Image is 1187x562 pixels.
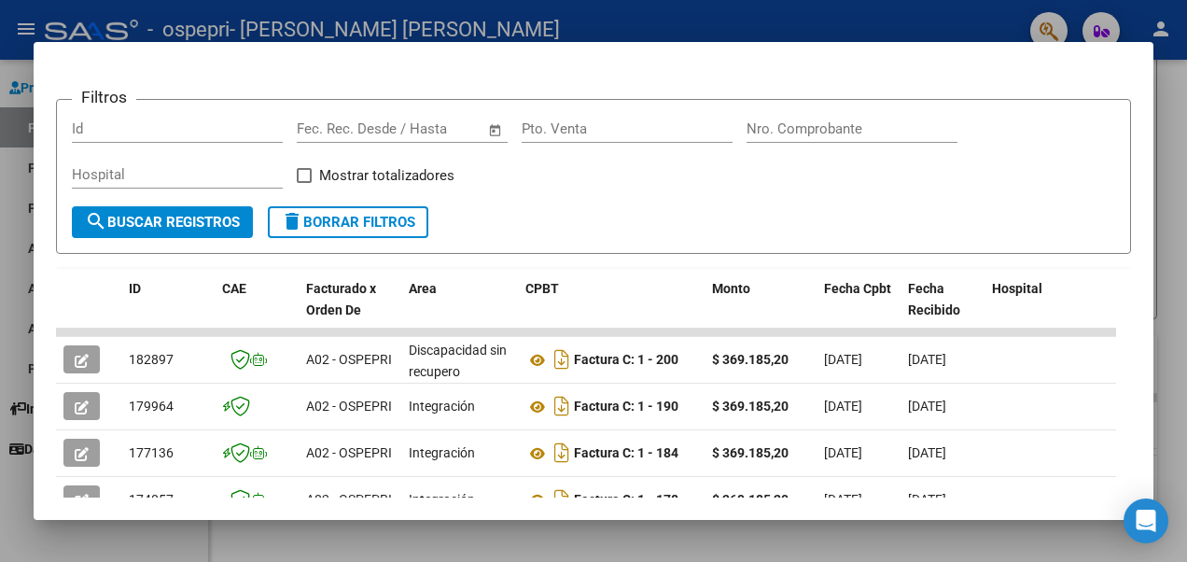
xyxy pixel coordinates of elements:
input: End date [374,120,465,137]
div: Open Intercom Messenger [1124,499,1168,543]
button: Open calendar [485,119,507,141]
span: A02 - OSPEPRI [306,399,392,414]
strong: Factura C: 1 - 200 [574,353,678,368]
span: Fecha Recibido [908,281,960,317]
span: Integración [409,445,475,460]
datatable-header-cell: Hospital [985,269,1124,351]
span: [DATE] [824,445,862,460]
datatable-header-cell: Fecha Recibido [901,269,985,351]
span: 174057 [129,492,174,507]
span: Integración [409,399,475,414]
i: Descargar documento [550,438,574,468]
span: 179964 [129,399,174,414]
strong: $ 369.185,20 [712,352,789,367]
span: Facturado x Orden De [306,281,376,317]
span: Borrar Filtros [281,214,415,231]
span: [DATE] [824,492,862,507]
strong: $ 369.185,20 [712,492,789,507]
span: 177136 [129,445,174,460]
span: [DATE] [908,399,946,414]
datatable-header-cell: ID [121,269,215,351]
span: Mostrar totalizadores [319,164,454,187]
mat-icon: delete [281,210,303,232]
span: Hospital [992,281,1042,296]
datatable-header-cell: Monto [705,269,817,351]
span: Integración [409,492,475,507]
span: Monto [712,281,750,296]
span: [DATE] [908,445,946,460]
span: Buscar Registros [85,214,240,231]
datatable-header-cell: CAE [215,269,299,351]
span: A02 - OSPEPRI [306,492,392,507]
span: Discapacidad sin recupero [409,343,507,379]
span: CPBT [525,281,559,296]
i: Descargar documento [550,344,574,374]
span: A02 - OSPEPRI [306,445,392,460]
datatable-header-cell: Facturado x Orden De [299,269,401,351]
mat-icon: search [85,210,107,232]
datatable-header-cell: Area [401,269,518,351]
strong: Factura C: 1 - 184 [574,446,678,461]
button: Borrar Filtros [268,206,428,238]
span: [DATE] [824,399,862,414]
span: 182897 [129,352,174,367]
span: CAE [222,281,246,296]
strong: $ 369.185,20 [712,445,789,460]
span: A02 - OSPEPRI [306,352,392,367]
i: Descargar documento [550,485,574,514]
button: Buscar Registros [72,206,253,238]
i: Descargar documento [550,391,574,421]
datatable-header-cell: Fecha Cpbt [817,269,901,351]
span: Fecha Cpbt [824,281,891,296]
h3: Filtros [72,85,136,109]
strong: Factura C: 1 - 178 [574,493,678,508]
strong: Factura C: 1 - 190 [574,400,678,414]
span: [DATE] [824,352,862,367]
input: Start date [297,120,357,137]
span: Area [409,281,437,296]
datatable-header-cell: CPBT [518,269,705,351]
span: [DATE] [908,492,946,507]
strong: $ 369.185,20 [712,399,789,414]
span: ID [129,281,141,296]
span: [DATE] [908,352,946,367]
